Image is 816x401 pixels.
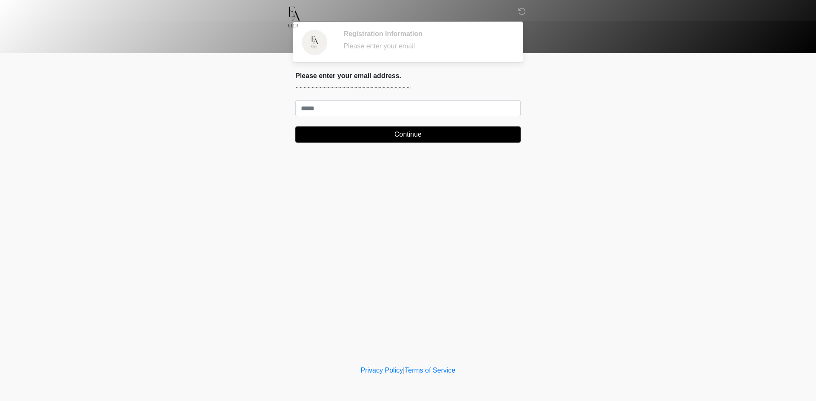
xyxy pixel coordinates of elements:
a: | [403,367,405,374]
img: Etch Aesthetics Logo [287,6,300,28]
p: ~~~~~~~~~~~~~~~~~~~~~~~~~~~~~ [295,83,521,93]
button: Continue [295,126,521,143]
div: Please enter your email [343,41,508,51]
a: Privacy Policy [361,367,403,374]
h2: Please enter your email address. [295,72,521,80]
a: Terms of Service [405,367,455,374]
img: Agent Avatar [302,30,327,55]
